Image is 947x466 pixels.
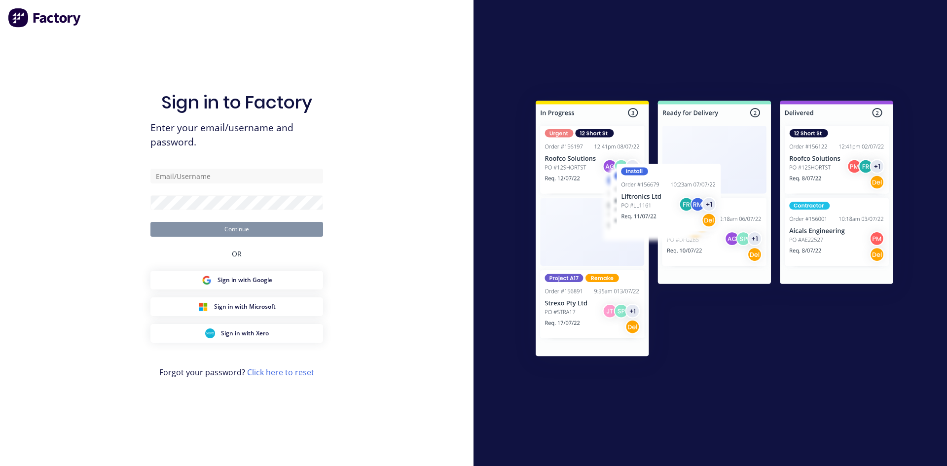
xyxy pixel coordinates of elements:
span: Enter your email/username and password. [150,121,323,149]
button: Continue [150,222,323,237]
span: Sign in with Xero [221,329,269,338]
img: Xero Sign in [205,328,215,338]
input: Email/Username [150,169,323,183]
button: Microsoft Sign inSign in with Microsoft [150,297,323,316]
div: OR [232,237,242,271]
a: Click here to reset [247,367,314,378]
h1: Sign in to Factory [161,92,312,113]
span: Forgot your password? [159,366,314,378]
img: Factory [8,8,82,28]
img: Microsoft Sign in [198,302,208,312]
img: Sign in [514,81,915,380]
span: Sign in with Google [218,276,272,285]
span: Sign in with Microsoft [214,302,276,311]
button: Xero Sign inSign in with Xero [150,324,323,343]
button: Google Sign inSign in with Google [150,271,323,289]
img: Google Sign in [202,275,212,285]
